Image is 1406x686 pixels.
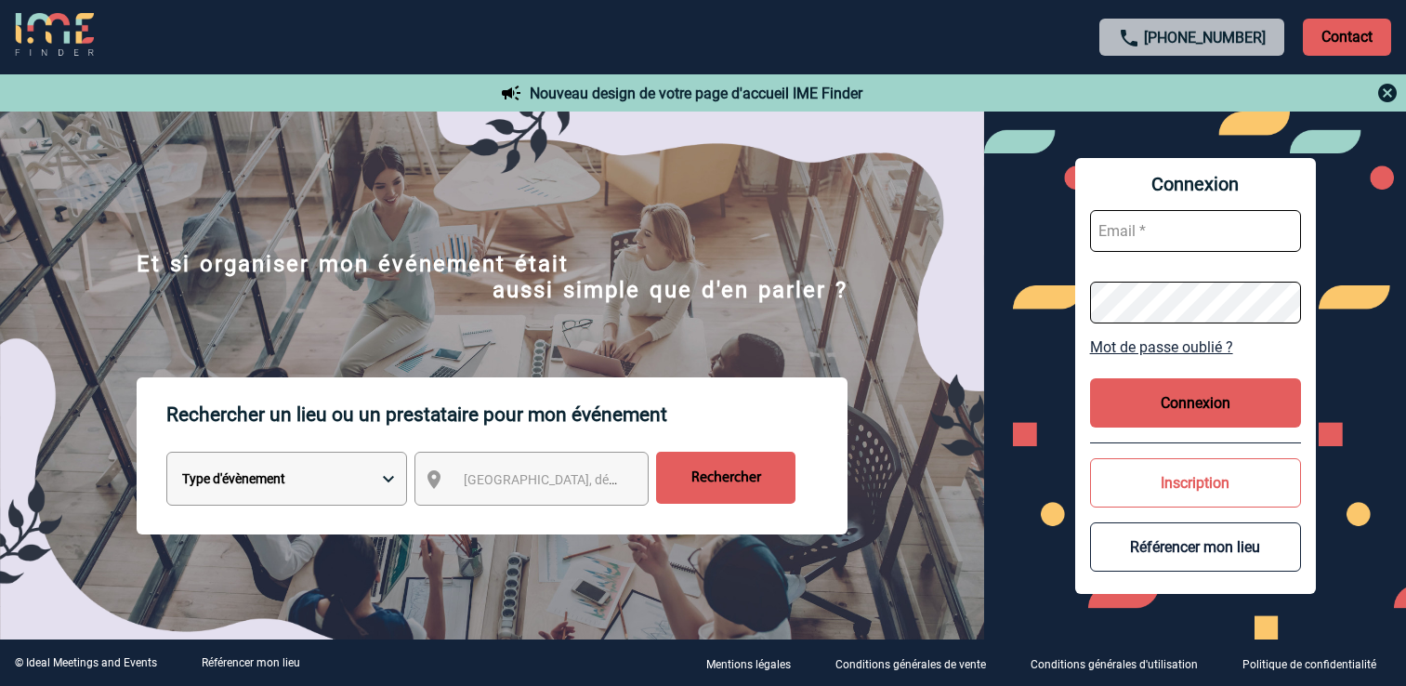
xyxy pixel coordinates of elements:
button: Connexion [1090,378,1301,428]
a: Politique de confidentialité [1228,654,1406,672]
p: Conditions générales de vente [835,658,986,671]
input: Rechercher [656,452,795,504]
a: Conditions générales d'utilisation [1016,654,1228,672]
p: Politique de confidentialité [1242,658,1376,671]
div: © Ideal Meetings and Events [15,656,157,669]
a: Référencer mon lieu [202,656,300,669]
a: Conditions générales de vente [821,654,1016,672]
p: Conditions générales d'utilisation [1031,658,1198,671]
p: Contact [1303,19,1391,56]
p: Rechercher un lieu ou un prestataire pour mon événement [166,377,848,452]
button: Inscription [1090,458,1301,508]
a: Mot de passe oublié ? [1090,338,1301,356]
a: Mentions légales [691,654,821,672]
a: [PHONE_NUMBER] [1144,29,1266,46]
p: Mentions légales [706,658,791,671]
input: Email * [1090,210,1301,252]
button: Référencer mon lieu [1090,522,1301,572]
span: [GEOGRAPHIC_DATA], département, région... [464,472,722,487]
span: Connexion [1090,173,1301,195]
img: call-24-px.png [1118,27,1140,49]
